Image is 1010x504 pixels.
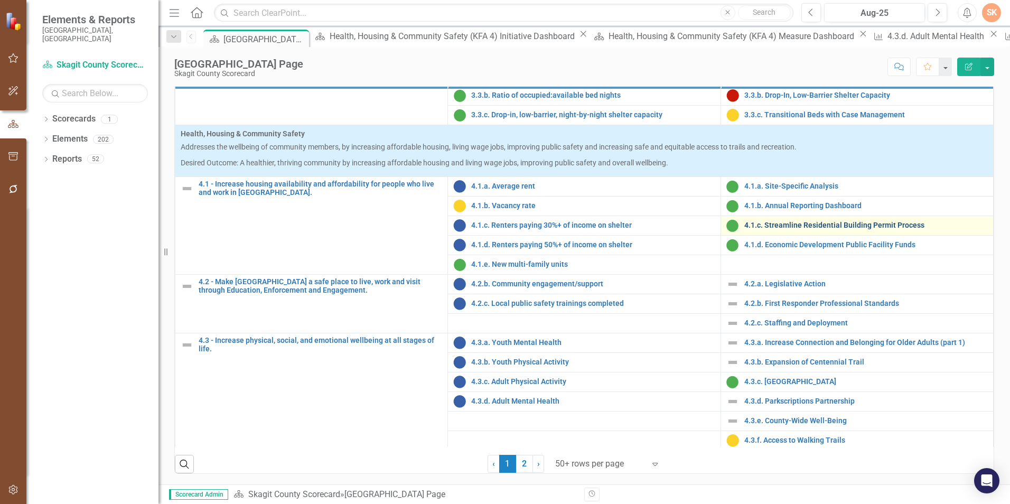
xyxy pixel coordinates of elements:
[453,219,466,232] img: No Information
[982,3,1001,22] div: SK
[453,239,466,251] img: No Information
[52,133,88,145] a: Elements
[726,337,739,349] img: Not Defined
[453,278,466,291] img: No Information
[721,412,993,431] td: Double-Click to Edit Right Click for Context Menu
[175,275,448,333] td: Double-Click to Edit Right Click for Context Menu
[169,489,228,500] span: Scorecard Admin
[721,106,993,125] td: Double-Click to Edit Right Click for Context Menu
[721,294,993,314] td: Double-Click to Edit Right Click for Context Menu
[344,489,445,499] div: [GEOGRAPHIC_DATA] Page
[181,339,193,351] img: Not Defined
[448,177,721,197] td: Double-Click to Edit Right Click for Context Menu
[175,333,448,451] td: Double-Click to Edit Right Click for Context Menu
[42,26,148,43] small: [GEOGRAPHIC_DATA], [GEOGRAPHIC_DATA]
[181,128,988,139] span: Health, Housing & Community Safety
[744,319,988,327] a: 4.2.c. Staffing and Deployment
[448,294,721,314] td: Double-Click to Edit Right Click for Context Menu
[492,459,495,469] span: ‹
[42,59,148,71] a: Skagit County Scorecard
[471,378,715,386] a: 4.3.c. Adult Physical Activity
[471,182,715,190] a: 4.1.a. Average rent
[471,202,715,210] a: 4.1.b. Vacancy rate
[453,200,466,212] img: Caution
[726,434,739,447] img: Caution
[824,3,925,22] button: Aug-25
[738,5,791,20] button: Search
[448,216,721,236] td: Double-Click to Edit Right Click for Context Menu
[448,333,721,353] td: Double-Click to Edit Right Click for Context Menu
[721,177,993,197] td: Double-Click to Edit Right Click for Context Menu
[448,106,721,125] td: Double-Click to Edit Right Click for Context Menu
[721,314,993,333] td: Double-Click to Edit Right Click for Context Menu
[181,142,988,152] p: Addresses the wellbeing of community members, by increasing affordable housing, living wage jobs,...
[537,459,540,469] span: ›
[87,155,104,164] div: 52
[499,455,516,473] span: 1
[726,89,739,102] img: Below Plan
[828,7,921,20] div: Aug-25
[311,30,577,43] a: Health, Housing & Community Safety (KFA 4) Initiative Dashboard
[726,356,739,369] img: Not Defined
[448,197,721,216] td: Double-Click to Edit Right Click for Context Menu
[471,300,715,307] a: 4.2.c. Local public safety trainings completed
[453,89,466,102] img: On Target
[726,239,739,251] img: On Target
[248,489,340,499] a: Skagit County Scorecard
[471,339,715,347] a: 4.3.a. Youth Mental Health
[753,8,775,16] span: Search
[590,30,856,43] a: Health, Housing & Community Safety (KFA 4) Measure Dashboard
[726,200,739,212] img: On Target
[330,30,577,43] div: Health, Housing & Community Safety (KFA 4) Initiative Dashboard
[448,372,721,392] td: Double-Click to Edit Right Click for Context Menu
[448,275,721,294] td: Double-Click to Edit Right Click for Context Menu
[52,153,82,165] a: Reports
[887,30,987,43] div: 4.3.d. Adult Mental Health
[52,113,96,125] a: Scorecards
[199,278,442,294] a: 4.2 - Make [GEOGRAPHIC_DATA] a safe place to live, work and visit through Education, Enforcement ...
[721,333,993,353] td: Double-Click to Edit Right Click for Context Menu
[453,180,466,193] img: No Information
[101,115,118,124] div: 1
[721,275,993,294] td: Double-Click to Edit Right Click for Context Menu
[744,300,988,307] a: 4.2.b. First Responder Professional Standards
[453,297,466,310] img: No Information
[199,337,442,353] a: 4.3 - Increase physical, social, and emotional wellbeing at all stages of life.
[174,58,303,70] div: [GEOGRAPHIC_DATA] Page
[174,70,303,78] div: Skagit County Scorecard
[223,33,306,46] div: [GEOGRAPHIC_DATA] Page
[448,392,721,412] td: Double-Click to Edit Right Click for Context Menu
[5,12,24,31] img: ClearPoint Strategy
[726,180,739,193] img: On Target
[744,358,988,366] a: 4.3.b. Expansion of Centennial Trail
[453,337,466,349] img: No Information
[726,278,739,291] img: Not Defined
[453,109,466,122] img: On Target
[726,109,739,122] img: Caution
[744,436,988,444] a: 4.3.f. Access to Walking Trails
[726,395,739,408] img: Not Defined
[175,63,448,125] td: Double-Click to Edit Right Click for Context Menu
[744,202,988,210] a: 4.1.b. Annual Reporting Dashboard
[744,221,988,229] a: 4.1.c. Streamline Residential Building Permit Process
[726,376,739,388] img: On Target
[175,125,994,177] td: Double-Click to Edit
[471,397,715,405] a: 4.3.d. Adult Mental Health
[870,30,987,43] a: 4.3.d. Adult Mental Health
[453,356,466,369] img: No Information
[744,111,988,119] a: 3.3.c. Transitional Beds with Case Management
[744,417,988,425] a: 4.3.e. County-Wide Well-Being
[726,297,739,310] img: Not Defined
[744,339,988,347] a: 4.3.a. Increase Connection and Belonging for Older Adults (part 1)
[199,180,442,197] a: 4.1 - Increase housing availability and affordability for people who live and work in [GEOGRAPHIC...
[181,157,988,168] p: Desired Outcome: A healthier, thriving community by increasing affordable housing and living wage...
[453,258,466,271] img: On Target
[744,182,988,190] a: 4.1.a. Site-Specific Analysis
[744,378,988,386] a: 4.3.c. [GEOGRAPHIC_DATA]
[721,353,993,372] td: Double-Click to Edit Right Click for Context Menu
[471,280,715,288] a: 4.2.b. Community engagement/support
[181,182,193,195] img: Not Defined
[448,255,721,275] td: Double-Click to Edit Right Click for Context Menu
[721,216,993,236] td: Double-Click to Edit Right Click for Context Menu
[974,468,999,493] div: Open Intercom Messenger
